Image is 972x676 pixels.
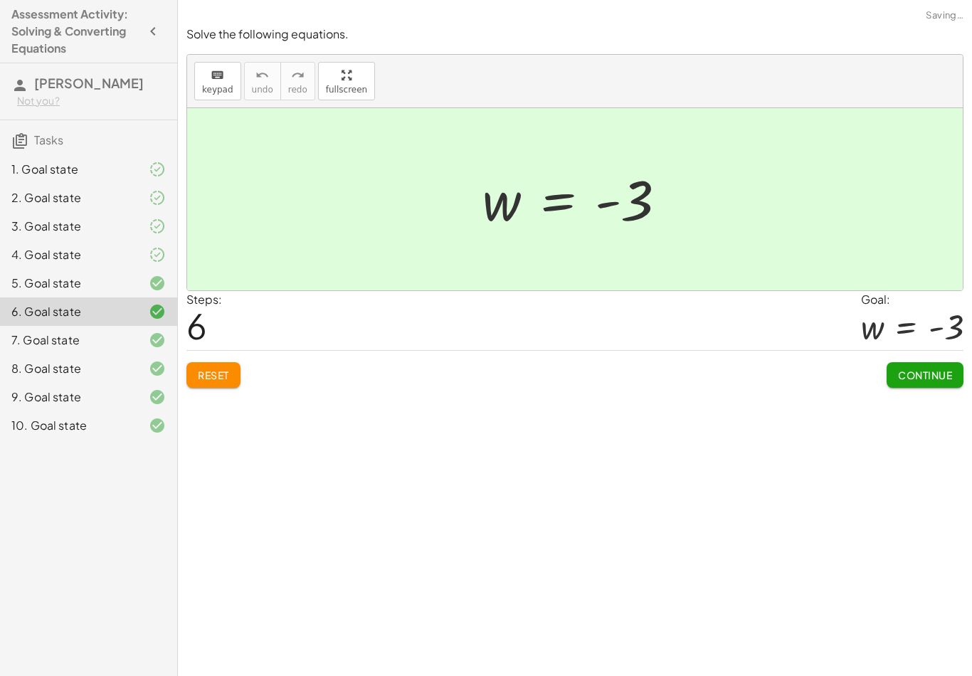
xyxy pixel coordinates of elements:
span: [PERSON_NAME] [34,75,144,91]
i: Task finished and part of it marked as correct. [149,246,166,263]
h4: Assessment Activity: Solving & Converting Equations [11,6,140,57]
div: 7. Goal state [11,332,126,349]
button: undoundo [244,62,281,100]
div: 6. Goal state [11,303,126,320]
button: redoredo [280,62,315,100]
span: 6 [186,304,207,347]
span: Tasks [34,132,63,147]
i: Task finished and correct. [149,275,166,292]
div: 3. Goal state [11,218,126,235]
button: fullscreen [318,62,375,100]
div: Not you? [17,94,166,108]
i: Task finished and part of it marked as correct. [149,218,166,235]
div: 8. Goal state [11,360,126,377]
label: Steps: [186,292,222,307]
i: Task finished and correct. [149,389,166,406]
i: Task finished and correct. [149,332,166,349]
button: Continue [887,362,963,388]
button: Reset [186,362,241,388]
i: Task finished and correct. [149,303,166,320]
i: Task finished and part of it marked as correct. [149,161,166,178]
div: 4. Goal state [11,246,126,263]
span: redo [288,85,307,95]
span: undo [252,85,273,95]
span: Reset [198,369,229,381]
i: Task finished and correct. [149,360,166,377]
i: Task finished and correct. [149,417,166,434]
button: keyboardkeypad [194,62,241,100]
i: keyboard [211,67,224,84]
div: 9. Goal state [11,389,126,406]
div: 2. Goal state [11,189,126,206]
p: Solve the following equations. [186,26,963,43]
span: Saving… [926,9,963,23]
div: 5. Goal state [11,275,126,292]
i: undo [255,67,269,84]
div: 1. Goal state [11,161,126,178]
span: keypad [202,85,233,95]
div: 10. Goal state [11,417,126,434]
i: Task finished and part of it marked as correct. [149,189,166,206]
span: fullscreen [326,85,367,95]
div: Goal: [861,291,963,308]
span: Continue [898,369,952,381]
i: redo [291,67,305,84]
